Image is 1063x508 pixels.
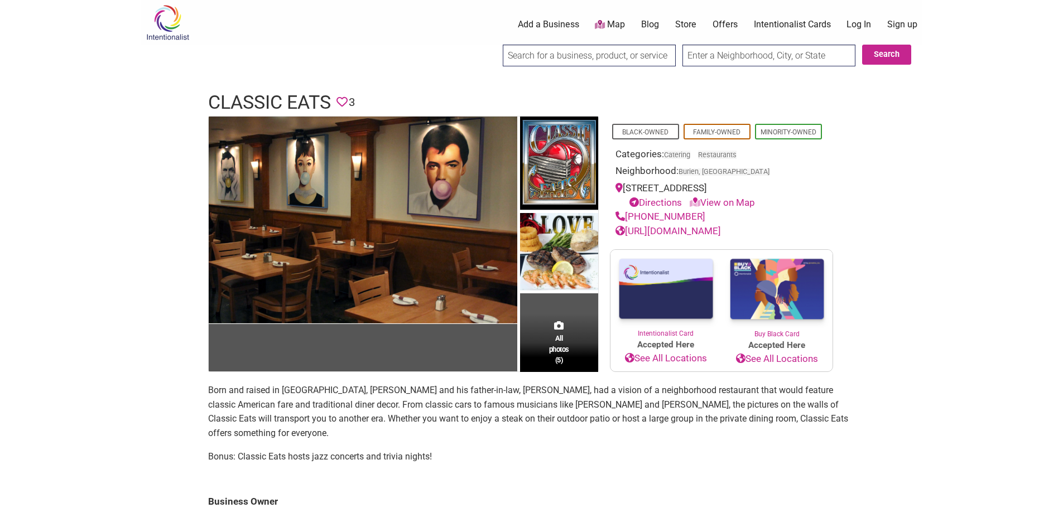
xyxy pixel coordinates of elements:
button: Search [862,45,911,65]
img: Intentionalist [141,4,194,41]
a: Log In [846,18,871,31]
div: Neighborhood: [615,164,828,181]
a: Intentionalist Card [610,250,722,338]
a: Intentionalist Cards [754,18,831,31]
a: Store [675,18,696,31]
span: Accepted Here [610,338,722,351]
p: Born and raised in [GEOGRAPHIC_DATA], [PERSON_NAME] and his father-in-law, [PERSON_NAME], had a v... [208,383,855,440]
a: Sign up [887,18,917,31]
a: Restaurants [698,151,737,159]
p: Bonus: Classic Eats hosts jazz concerts and trivia nights! [208,449,855,464]
input: Search for a business, product, or service [503,45,676,66]
a: [PHONE_NUMBER] [615,211,705,222]
a: Map [595,18,625,31]
span: Burien, [GEOGRAPHIC_DATA] [679,168,769,176]
a: Directions [629,197,682,208]
a: [URL][DOMAIN_NAME] [615,225,721,236]
input: Enter a Neighborhood, City, or State [682,45,855,66]
span: 3 [349,94,355,111]
a: Minority-Owned [761,128,816,136]
a: Offers [713,18,738,31]
a: View on Map [690,197,755,208]
a: Buy Black Card [722,250,833,339]
a: Family-Owned [693,128,740,136]
a: See All Locations [610,351,722,366]
h1: Classic Eats [208,89,331,116]
img: Intentionalist Card [610,250,722,328]
span: You must be logged in to save favorites. [336,94,348,111]
a: Catering [664,151,690,159]
span: All photos (5) [549,333,569,365]
a: Blog [641,18,659,31]
a: See All Locations [722,352,833,366]
div: [STREET_ADDRESS] [615,181,828,210]
a: Black-Owned [622,128,668,136]
img: Buy Black Card [722,250,833,329]
div: Categories: [615,147,828,165]
span: Accepted Here [722,339,833,352]
a: Add a Business [518,18,579,31]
